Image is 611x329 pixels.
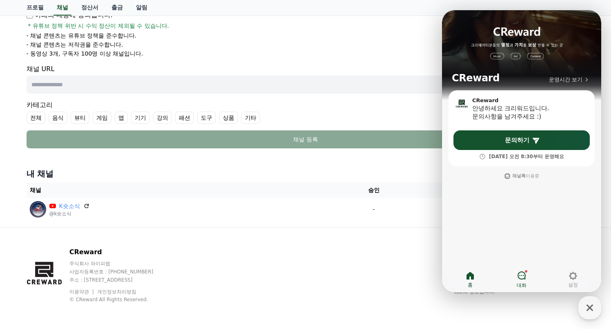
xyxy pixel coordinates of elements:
p: 주소 : [STREET_ADDRESS] [69,277,169,283]
div: 채널 URL [27,64,585,94]
label: 패션 [175,112,194,124]
label: 전체 [27,112,45,124]
p: - 동영상 3개, 구독자 100명 이상 채널입니다. [27,49,143,58]
p: - 채널 콘텐츠는 유튜브 정책을 준수합니다. [27,31,137,40]
button: 채널 등록 [27,130,585,148]
th: 채널 [27,183,333,198]
p: - [336,205,412,214]
p: © CReward All Rights Reserved. [69,296,169,303]
th: 승인 [333,183,415,198]
p: 사업자등록번호 : [PHONE_NUMBER] [69,269,169,275]
p: - 채널 콘텐츠는 저작권을 준수합니다. [27,40,123,49]
span: * 유튜브 정책 위반 시 수익 정산이 제외될 수 있습니다. [28,22,169,30]
label: 뷰티 [71,112,89,124]
a: K숏소식 [59,202,80,210]
div: 채널 등록 [43,135,569,143]
p: @k숏소식 [49,210,90,217]
iframe: Channel chat [442,10,601,292]
label: 음식 [49,112,67,124]
img: K숏소식 [30,201,46,217]
a: 이용약관 [69,289,95,295]
label: 기기 [131,112,150,124]
h4: 내 채널 [27,168,585,179]
p: CReward [69,247,169,257]
p: 주식회사 와이피랩 [69,260,169,267]
th: 상태 [415,183,585,198]
label: 상품 [219,112,238,124]
a: 개인정보처리방침 [97,289,136,295]
label: 앱 [115,112,128,124]
label: 강의 [153,112,172,124]
label: 도구 [197,112,216,124]
label: 기타 [241,112,260,124]
div: 카테고리 [27,100,585,124]
label: 게임 [93,112,111,124]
